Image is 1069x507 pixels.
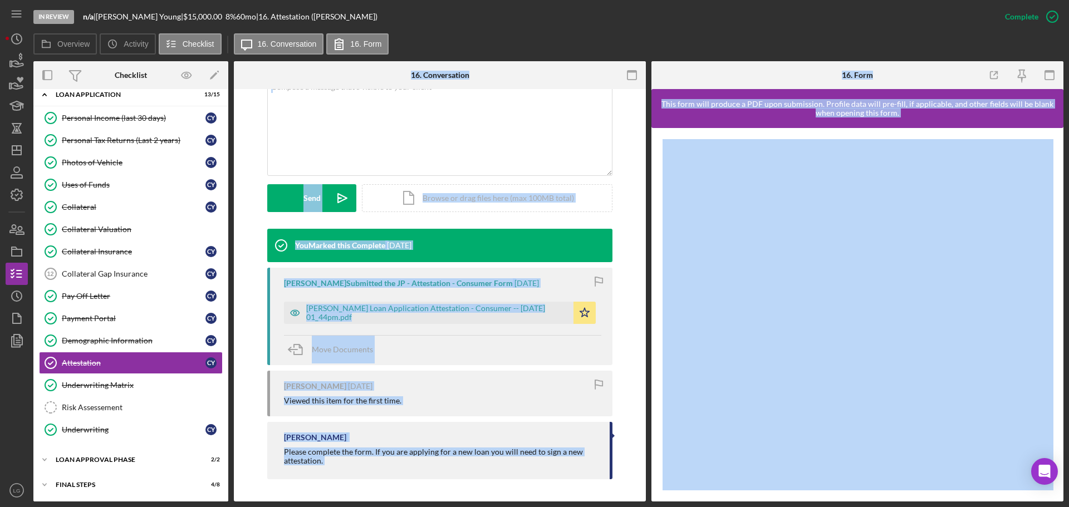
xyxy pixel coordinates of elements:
[350,40,381,48] label: 16. Form
[57,40,90,48] label: Overview
[39,374,223,396] a: Underwriting Matrix
[39,129,223,151] a: Personal Tax Returns (Last 2 years)CY
[200,456,220,463] div: 2 / 2
[83,12,94,21] b: n/a
[284,302,596,324] button: [PERSON_NAME] Loan Application Attestation - Consumer -- [DATE] 01_44pm.pdf
[56,481,192,488] div: FINAL STEPS
[39,352,223,374] a: AttestationCY
[39,151,223,174] a: Photos of VehicleCY
[1031,458,1058,485] div: Open Intercom Messenger
[159,33,222,55] button: Checklist
[1005,6,1038,28] div: Complete
[33,10,74,24] div: In Review
[205,112,217,124] div: C Y
[115,71,147,80] div: Checklist
[284,336,384,363] button: Move Documents
[183,12,225,21] div: $15,000.00
[205,135,217,146] div: C Y
[205,291,217,302] div: C Y
[39,107,223,129] a: Personal Income (last 30 days)CY
[62,203,205,211] div: Collateral
[39,218,223,240] a: Collateral Valuation
[39,263,223,285] a: 12Collateral Gap InsuranceCY
[284,396,401,405] div: Viewed this item for the first time.
[39,307,223,329] a: Payment PortalCY
[306,304,568,322] div: [PERSON_NAME] Loan Application Attestation - Consumer -- [DATE] 01_44pm.pdf
[205,335,217,346] div: C Y
[13,488,21,494] text: LG
[205,246,217,257] div: C Y
[842,71,873,80] div: 16. Form
[348,382,372,391] time: 2025-07-30 17:43
[200,91,220,98] div: 13 / 15
[225,12,236,21] div: 8 %
[62,180,205,189] div: Uses of Funds
[62,381,222,390] div: Underwriting Matrix
[39,285,223,307] a: Pay Off LetterCY
[284,447,599,465] div: Please complete the form. If you are applying for a new loan you will need to sign a new attestat...
[183,40,214,48] label: Checklist
[295,241,385,250] div: You Marked this Complete
[62,292,205,301] div: Pay Off Letter
[62,247,205,256] div: Collateral Insurance
[39,396,223,419] a: Risk Assessement
[200,481,220,488] div: 4 / 8
[62,269,205,278] div: Collateral Gap Insurance
[326,33,389,55] button: 16. Form
[234,33,324,55] button: 16. Conversation
[39,329,223,352] a: Demographic InformationCY
[236,12,256,21] div: 60 mo
[62,425,205,434] div: Underwriting
[258,40,317,48] label: 16. Conversation
[387,241,411,250] time: 2025-07-30 19:02
[303,184,321,212] div: Send
[312,344,373,354] span: Move Documents
[39,419,223,441] a: UnderwritingCY
[62,403,222,412] div: Risk Assessement
[657,100,1058,117] div: This form will produce a PDF upon submission. Profile data will pre-fill, if applicable, and othe...
[62,225,222,234] div: Collateral Valuation
[62,336,205,345] div: Demographic Information
[205,424,217,435] div: C Y
[83,12,96,21] div: |
[39,240,223,263] a: Collateral InsuranceCY
[205,268,217,279] div: C Y
[267,184,356,212] button: Send
[39,196,223,218] a: CollateralCY
[205,313,217,324] div: C Y
[62,358,205,367] div: Attestation
[284,433,346,442] div: [PERSON_NAME]
[205,357,217,368] div: C Y
[514,279,539,288] time: 2025-07-30 17:44
[994,6,1063,28] button: Complete
[100,33,155,55] button: Activity
[256,12,377,21] div: | 16. Attestation ([PERSON_NAME])
[62,314,205,323] div: Payment Portal
[284,279,513,288] div: [PERSON_NAME] Submitted the JP - Attestation - Consumer Form
[33,33,97,55] button: Overview
[47,270,53,277] tspan: 12
[62,136,205,145] div: Personal Tax Returns (Last 2 years)
[663,139,1053,490] iframe: Lenderfit form
[6,479,28,501] button: LG
[96,12,183,21] div: [PERSON_NAME] Young |
[39,174,223,196] a: Uses of FundsCY
[56,91,192,98] div: Loan Application
[205,201,217,213] div: C Y
[56,456,192,463] div: Loan Approval Phase
[62,158,205,167] div: Photos of Vehicle
[205,179,217,190] div: C Y
[205,157,217,168] div: C Y
[284,382,346,391] div: [PERSON_NAME]
[411,71,469,80] div: 16. Conversation
[124,40,148,48] label: Activity
[62,114,205,122] div: Personal Income (last 30 days)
